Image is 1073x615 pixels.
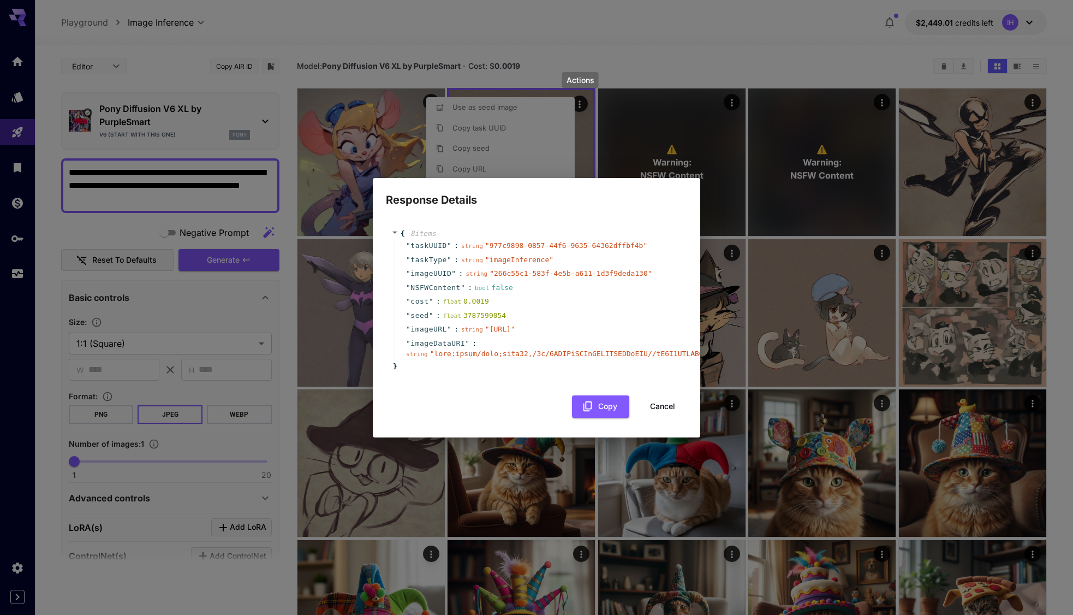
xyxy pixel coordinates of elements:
span: " [406,311,410,320]
span: cost [410,296,428,307]
span: : [436,310,440,321]
span: string [461,243,483,250]
span: : [473,338,477,349]
span: bool [475,285,490,292]
button: Cancel [638,395,687,418]
span: " [406,241,410,250]
span: taskUUID [410,240,447,251]
span: : [454,324,458,335]
span: " [429,297,433,305]
span: : [454,255,458,265]
span: " [447,325,451,333]
span: seed [410,310,428,321]
button: Copy [572,395,629,418]
span: string [461,326,483,333]
span: imageDataURI [410,338,465,349]
span: string [406,351,428,358]
span: : [436,296,440,307]
span: " 977c9898-0857-44f6-9635-64362dffbf4b " [485,241,647,250]
span: " [406,339,410,347]
span: taskType [410,255,447,265]
span: : [468,282,472,293]
span: : [459,268,463,279]
h2: Response Details [373,178,700,209]
div: 0.0019 [443,296,489,307]
span: " [406,269,410,277]
span: " [URL] " [485,325,515,333]
span: 8 item s [410,229,436,238]
div: Actions [562,72,599,88]
span: " [447,256,451,264]
span: imageURL [410,324,447,335]
span: " [447,241,451,250]
span: " imageInference " [485,256,553,264]
span: string [461,257,483,264]
span: " 266c55c1-583f-4e5b-a611-1d3f9deda130 " [490,269,652,277]
span: { [401,228,405,239]
span: string [466,270,487,277]
div: false [475,282,513,293]
span: } [391,361,397,372]
span: " [451,269,456,277]
span: " [406,283,410,292]
span: " [406,297,410,305]
span: " [465,339,469,347]
span: float [443,298,461,305]
span: NSFWContent [410,282,461,293]
div: 3787599054 [443,310,506,321]
span: imageUUID [410,268,451,279]
span: : [454,240,458,251]
span: float [443,312,461,320]
span: " [406,256,410,264]
span: " [461,283,465,292]
span: " [429,311,433,320]
span: " [406,325,410,333]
